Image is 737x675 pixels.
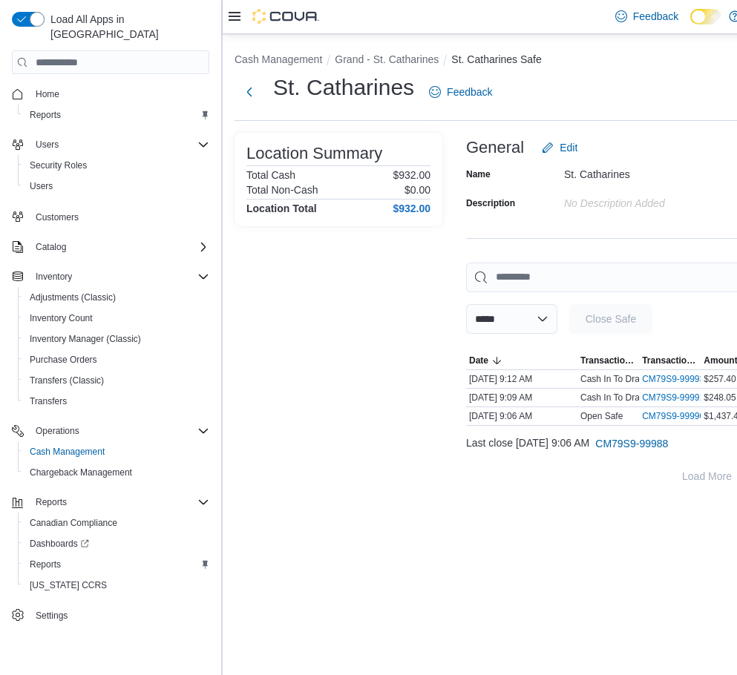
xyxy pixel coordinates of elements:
[30,493,73,511] button: Reports
[589,429,674,458] button: CM79S9-99988
[30,208,85,226] a: Customers
[30,607,73,625] a: Settings
[24,372,110,389] a: Transfers (Classic)
[682,469,732,484] span: Load More
[466,407,577,425] div: [DATE] 9:06 AM
[24,106,67,124] a: Reports
[24,157,93,174] a: Security Roles
[18,105,215,125] button: Reports
[586,312,636,326] span: Close Safe
[24,289,209,306] span: Adjustments (Classic)
[423,77,498,107] a: Feedback
[639,352,701,369] button: Transaction #
[252,9,319,24] img: Cova
[30,109,61,121] span: Reports
[690,9,721,24] input: Dark Mode
[36,425,79,437] span: Operations
[24,330,147,348] a: Inventory Manager (Classic)
[6,205,215,227] button: Customers
[18,462,215,483] button: Chargeback Management
[24,514,209,532] span: Canadian Compliance
[18,349,215,370] button: Purchase Orders
[30,467,132,478] span: Chargeback Management
[569,304,652,334] button: Close Safe
[469,355,488,366] span: Date
[404,184,430,196] p: $0.00
[609,1,684,31] a: Feedback
[466,139,524,157] h3: General
[24,309,99,327] a: Inventory Count
[235,53,322,65] button: Cash Management
[246,202,317,214] h4: Location Total
[36,271,72,283] span: Inventory
[335,53,439,65] button: Grand - St. Catharines
[30,238,209,256] span: Catalog
[18,370,215,391] button: Transfers (Classic)
[30,268,78,286] button: Inventory
[30,517,117,529] span: Canadian Compliance
[24,443,111,461] a: Cash Management
[536,133,583,162] button: Edit
[704,392,736,404] span: $248.05
[6,237,215,257] button: Catalog
[633,9,678,24] span: Feedback
[580,373,698,385] p: Cash In To Drawer (Drawer 2)
[24,535,209,553] span: Dashboards
[580,392,698,404] p: Cash In To Drawer (Drawer 1)
[24,351,103,369] a: Purchase Orders
[30,159,87,171] span: Security Roles
[24,556,209,573] span: Reports
[447,85,492,99] span: Feedback
[18,176,215,197] button: Users
[6,605,215,626] button: Settings
[642,373,716,385] a: CM79S9-99993External link
[30,538,89,550] span: Dashboards
[30,207,209,225] span: Customers
[24,464,138,481] a: Chargeback Management
[24,289,122,306] a: Adjustments (Classic)
[393,202,430,214] h4: $932.00
[642,410,716,422] a: CM79S9-99990External link
[246,145,382,162] h3: Location Summary
[273,73,414,102] h1: St. Catharines
[24,464,209,481] span: Chargeback Management
[690,24,691,25] span: Dark Mode
[24,351,209,369] span: Purchase Orders
[451,53,541,65] button: St. Catharines Safe
[24,392,73,410] a: Transfers
[36,211,79,223] span: Customers
[30,333,141,345] span: Inventory Manager (Classic)
[30,422,85,440] button: Operations
[24,106,209,124] span: Reports
[704,373,736,385] span: $257.40
[30,606,209,625] span: Settings
[580,355,636,366] span: Transaction Type
[704,355,737,366] span: Amount
[6,134,215,155] button: Users
[18,329,215,349] button: Inventory Manager (Classic)
[30,292,116,303] span: Adjustments (Classic)
[466,352,577,369] button: Date
[577,352,639,369] button: Transaction Type
[466,370,577,388] div: [DATE] 9:12 AM
[12,77,209,629] nav: Complex example
[36,496,67,508] span: Reports
[18,513,215,533] button: Canadian Compliance
[24,556,67,573] a: Reports
[30,312,93,324] span: Inventory Count
[30,446,105,458] span: Cash Management
[24,392,209,410] span: Transfers
[18,391,215,412] button: Transfers
[642,355,698,366] span: Transaction #
[30,579,107,591] span: [US_STATE] CCRS
[24,330,209,348] span: Inventory Manager (Classic)
[6,421,215,441] button: Operations
[24,309,209,327] span: Inventory Count
[18,533,215,554] a: Dashboards
[18,441,215,462] button: Cash Management
[30,354,97,366] span: Purchase Orders
[24,514,123,532] a: Canadian Compliance
[30,375,104,386] span: Transfers (Classic)
[24,177,59,195] a: Users
[30,85,65,103] a: Home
